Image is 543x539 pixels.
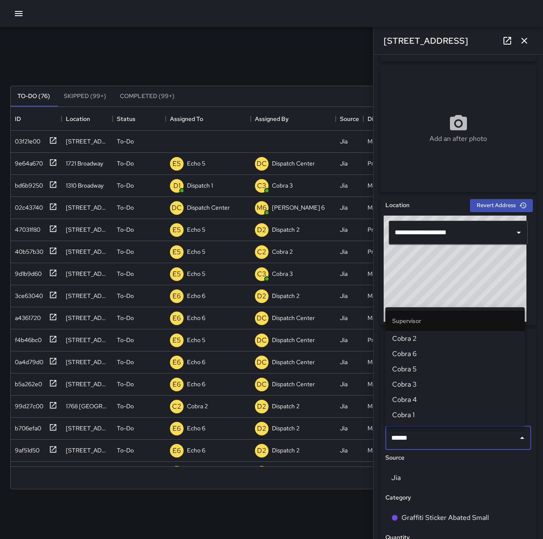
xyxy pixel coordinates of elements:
[368,336,412,344] div: Pressure Washing
[392,349,518,359] span: Cobra 6
[117,181,134,190] p: To-Do
[11,465,43,477] div: 5d2a4400
[340,225,348,234] div: Jia
[113,107,166,131] div: Status
[170,107,203,131] div: Assigned To
[173,159,181,169] p: E5
[368,203,402,212] div: Maintenance
[15,107,21,131] div: ID
[117,424,134,432] p: To-Do
[392,364,518,374] span: Cobra 5
[66,314,108,322] div: 2350 Harrison Street
[340,314,348,322] div: Jia
[336,107,363,131] div: Source
[257,335,267,345] p: DC
[272,358,315,366] p: Dispatch Center
[187,225,205,234] p: Echo 5
[117,203,134,212] p: To-Do
[340,269,348,278] div: Jia
[66,225,108,234] div: 2100 Webster Street
[257,159,267,169] p: DC
[340,402,348,410] div: Jia
[66,159,103,168] div: 1721 Broadway
[117,380,134,388] p: To-Do
[173,446,181,456] p: E6
[368,314,402,322] div: Maintenance
[257,247,266,257] p: C2
[187,380,205,388] p: Echo 6
[368,247,412,256] div: Pressure Washing
[187,358,205,366] p: Echo 6
[187,292,205,300] p: Echo 6
[340,159,348,168] div: Jia
[257,357,267,368] p: DC
[66,292,108,300] div: 1350 Franklin Street
[66,424,108,432] div: 421 14th Street
[392,334,518,344] span: Cobra 2
[368,292,402,300] div: Maintenance
[11,222,40,234] div: 47031f80
[340,358,348,366] div: Jia
[340,203,348,212] div: Jia
[173,313,181,323] p: E6
[187,203,230,212] p: Dispatch Center
[11,288,43,300] div: 3ce63040
[272,336,315,344] p: Dispatch Center
[173,357,181,368] p: E6
[257,313,267,323] p: DC
[368,159,412,168] div: Pressure Washing
[11,244,43,256] div: 40b57b30
[385,311,525,331] li: Supervisor
[172,203,182,213] p: DC
[66,181,104,190] div: 1310 Broadway
[173,269,181,279] p: E5
[173,291,181,301] p: E6
[272,181,293,190] p: Cobra 3
[340,424,348,432] div: Jia
[117,269,134,278] p: To-Do
[272,314,315,322] p: Dispatch Center
[257,401,266,412] p: D2
[66,247,108,256] div: 1245 Broadway
[117,314,134,322] p: To-Do
[173,424,181,434] p: E6
[62,107,113,131] div: Location
[11,134,40,146] div: 03f21e00
[368,446,402,455] div: Maintenance
[187,314,205,322] p: Echo 6
[272,159,315,168] p: Dispatch Center
[11,200,43,212] div: 02c43740
[173,335,181,345] p: E5
[11,310,41,322] div: a4361720
[117,159,134,168] p: To-Do
[187,336,205,344] p: Echo 5
[66,269,108,278] div: 379 12th Street
[173,181,181,191] p: D1
[187,446,205,455] p: Echo 6
[117,446,134,455] p: To-Do
[368,424,402,432] div: Maintenance
[340,380,348,388] div: Jia
[368,358,402,366] div: Maintenance
[257,203,267,213] p: M6
[187,181,213,190] p: Dispatch 1
[187,159,205,168] p: Echo 5
[113,86,181,107] button: Completed (99+)
[257,446,266,456] p: D2
[368,181,402,190] div: Maintenance
[117,225,134,234] p: To-Do
[187,269,205,278] p: Echo 5
[117,107,136,131] div: Status
[11,399,43,410] div: 99d27c00
[272,247,293,256] p: Cobra 2
[66,380,108,388] div: 2350 Harrison Street
[368,402,402,410] div: Maintenance
[257,181,266,191] p: C3
[340,292,348,300] div: Jia
[368,269,402,278] div: Maintenance
[392,395,518,405] span: Cobra 4
[392,410,518,420] span: Cobra 1
[11,421,41,432] div: b706efa0
[172,401,181,412] p: C2
[66,203,108,212] div: 331 17th Street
